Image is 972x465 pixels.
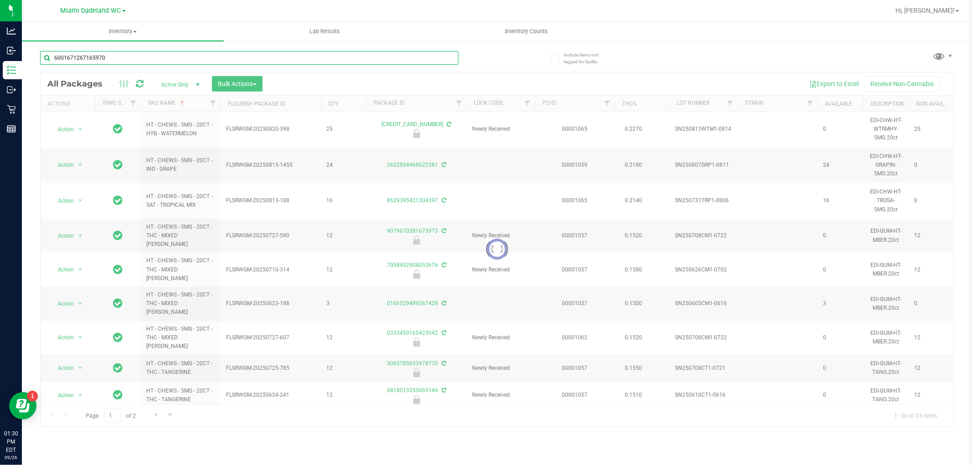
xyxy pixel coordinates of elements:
inline-svg: Outbound [7,85,16,94]
p: 09/26 [4,454,18,461]
span: Hi, [PERSON_NAME]! [895,7,955,14]
input: Search Package ID, Item Name, SKU, Lot or Part Number... [40,51,458,65]
inline-svg: Analytics [7,26,16,36]
span: Inventory [22,27,224,36]
span: Include items not tagged for facility [564,51,609,65]
span: Lab Results [297,27,352,36]
a: Inventory Counts [426,22,627,41]
span: Inventory Counts [493,27,561,36]
span: Miami Dadeland WC [61,7,121,15]
iframe: Resource center [9,392,36,419]
iframe: Resource center unread badge [27,391,38,402]
p: 01:30 PM EDT [4,429,18,454]
a: Inventory [22,22,224,41]
inline-svg: Inbound [7,46,16,55]
a: Lab Results [224,22,426,41]
inline-svg: Reports [7,124,16,133]
inline-svg: Inventory [7,66,16,75]
inline-svg: Retail [7,105,16,114]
